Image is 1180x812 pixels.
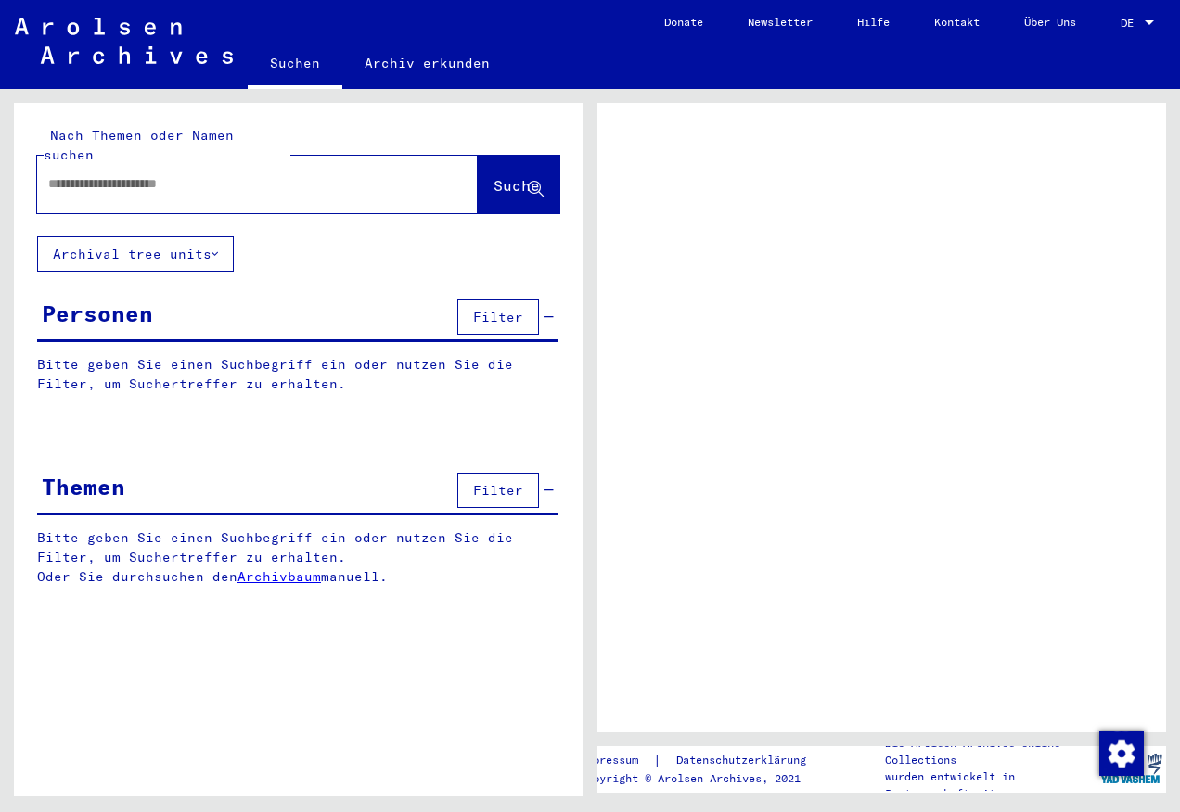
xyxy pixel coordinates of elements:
[580,751,828,770] div: |
[885,735,1095,768] p: Die Arolsen Archives Online-Collections
[1121,17,1141,30] span: DE
[478,156,559,213] button: Suche
[1097,745,1166,792] img: yv_logo.png
[248,41,342,89] a: Suchen
[473,309,523,325] span: Filter
[37,355,558,394] p: Bitte geben Sie einen Suchbegriff ein oder nutzen Sie die Filter, um Suchertreffer zu erhalten.
[1099,731,1144,776] img: Zustimmung ändern
[42,297,153,330] div: Personen
[580,751,653,770] a: Impressum
[342,41,512,85] a: Archiv erkunden
[37,528,559,587] p: Bitte geben Sie einen Suchbegriff ein oder nutzen Sie die Filter, um Suchertreffer zu erhalten. O...
[15,18,233,64] img: Arolsen_neg.svg
[42,470,125,503] div: Themen
[237,568,321,585] a: Archivbaum
[885,768,1095,802] p: wurden entwickelt in Partnerschaft mit
[37,236,234,272] button: Archival tree units
[661,751,828,770] a: Datenschutzerklärung
[473,482,523,499] span: Filter
[580,770,828,787] p: Copyright © Arolsen Archives, 2021
[457,473,539,508] button: Filter
[44,127,234,163] mat-label: Nach Themen oder Namen suchen
[494,176,540,195] span: Suche
[457,299,539,335] button: Filter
